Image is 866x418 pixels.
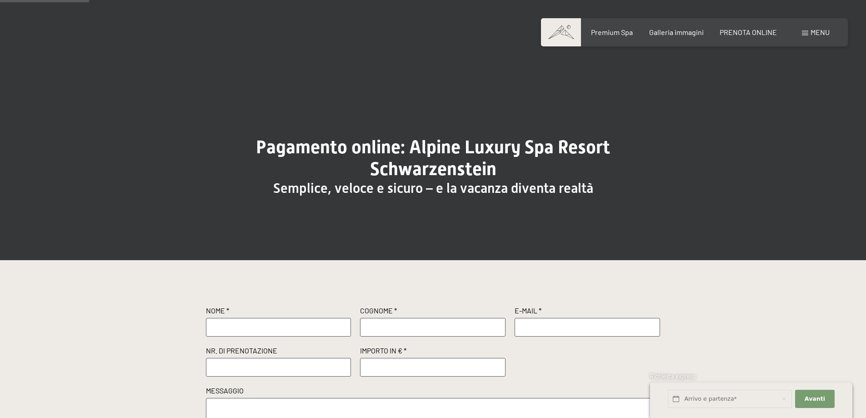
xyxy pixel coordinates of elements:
[649,28,704,36] a: Galleria immagini
[206,306,351,318] label: Nome *
[805,395,825,403] span: Avanti
[650,373,696,380] span: Richiesta express
[720,28,777,36] a: PRENOTA ONLINE
[206,346,351,358] label: Nr. di prenotazione
[591,28,633,36] a: Premium Spa
[206,386,661,398] label: Messaggio
[811,28,830,36] span: Menu
[273,180,593,196] span: Semplice, veloce e sicuro – e la vacanza diventa realtà
[360,306,506,318] label: Cognome *
[360,346,506,358] label: Importo in € *
[515,306,660,318] label: E-Mail *
[795,390,834,408] button: Avanti
[256,136,610,180] span: Pagamento online: Alpine Luxury Spa Resort Schwarzenstein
